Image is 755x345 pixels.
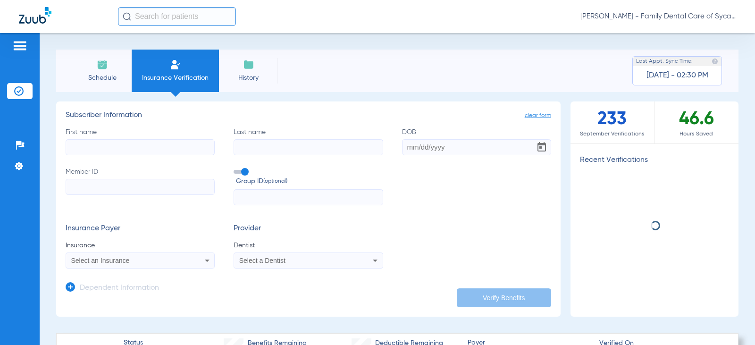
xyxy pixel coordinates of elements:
button: Open calendar [532,138,551,157]
span: Select an Insurance [71,257,130,264]
label: Member ID [66,167,215,206]
input: Member ID [66,179,215,195]
input: First name [66,139,215,155]
img: Zuub Logo [19,7,51,24]
span: Dentist [234,241,383,250]
h3: Insurance Payer [66,224,215,234]
label: First name [66,127,215,155]
input: Search for patients [118,7,236,26]
div: 46.6 [654,101,738,143]
span: [DATE] - 02:30 PM [646,71,708,80]
div: 233 [570,101,654,143]
img: hamburger-icon [12,40,27,51]
span: Select a Dentist [239,257,285,264]
span: History [226,73,271,83]
input: DOBOpen calendar [402,139,551,155]
small: (optional) [263,177,287,186]
span: Last Appt. Sync Time: [636,57,693,66]
label: Last name [234,127,383,155]
span: September Verifications [570,129,654,139]
span: Schedule [80,73,125,83]
button: Verify Benefits [457,288,551,307]
h3: Provider [234,224,383,234]
img: Search Icon [123,12,131,21]
span: Group ID [236,177,383,186]
span: Insurance [66,241,215,250]
h3: Subscriber Information [66,111,551,120]
span: Insurance Verification [139,73,212,83]
span: Hours Saved [654,129,738,139]
img: History [243,59,254,70]
input: Last name [234,139,383,155]
span: [PERSON_NAME] - Family Dental Care of Sycamore [580,12,736,21]
h3: Recent Verifications [570,156,738,165]
img: Manual Insurance Verification [170,59,181,70]
img: Schedule [97,59,108,70]
img: last sync help info [712,58,718,65]
label: DOB [402,127,551,155]
span: clear form [525,111,551,120]
h3: Dependent Information [80,284,159,293]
